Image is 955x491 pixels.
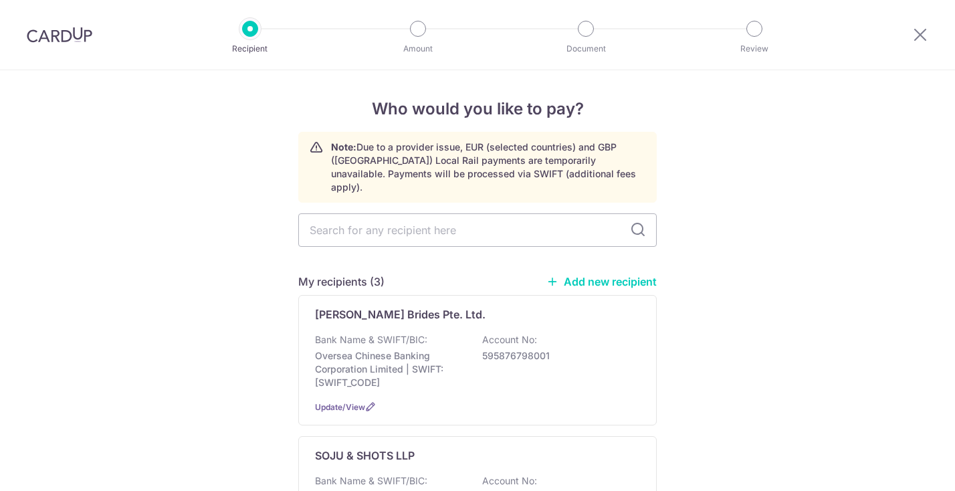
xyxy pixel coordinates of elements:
[298,97,657,121] h4: Who would you like to pay?
[482,333,537,347] p: Account No:
[315,306,486,322] p: [PERSON_NAME] Brides Pte. Ltd.
[331,141,356,153] strong: Note:
[315,349,465,389] p: Oversea Chinese Banking Corporation Limited | SWIFT: [SWIFT_CODE]
[368,42,467,56] p: Amount
[546,275,657,288] a: Add new recipient
[869,451,942,484] iframe: Opens a widget where you can find more information
[27,27,92,43] img: CardUp
[331,140,645,194] p: Due to a provider issue, EUR (selected countries) and GBP ([GEOGRAPHIC_DATA]) Local Rail payments...
[482,474,537,488] p: Account No:
[705,42,804,56] p: Review
[536,42,635,56] p: Document
[315,402,365,412] a: Update/View
[482,349,632,363] p: 595876798001
[201,42,300,56] p: Recipient
[298,213,657,247] input: Search for any recipient here
[315,333,427,347] p: Bank Name & SWIFT/BIC:
[315,448,415,464] p: SOJU & SHOTS LLP
[315,474,427,488] p: Bank Name & SWIFT/BIC:
[298,274,385,290] h5: My recipients (3)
